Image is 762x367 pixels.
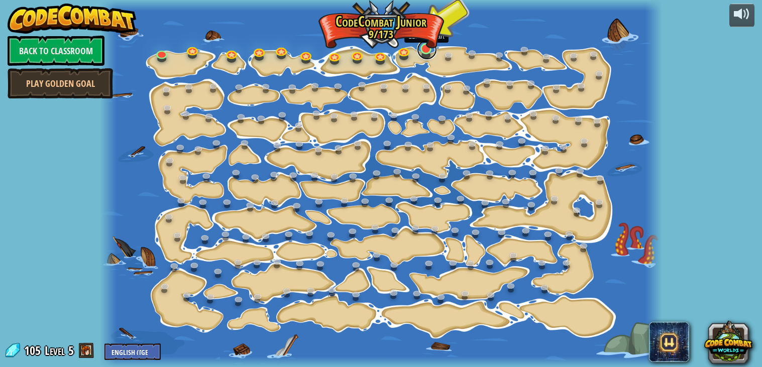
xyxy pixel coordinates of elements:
span: 5 [68,342,74,358]
span: 105 [24,342,44,358]
span: Level [45,342,65,359]
button: Adjust volume [729,4,754,27]
img: CodeCombat - Learn how to code by playing a game [8,4,136,34]
a: Back to Classroom [8,36,104,66]
a: Play Golden Goal [8,68,113,98]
